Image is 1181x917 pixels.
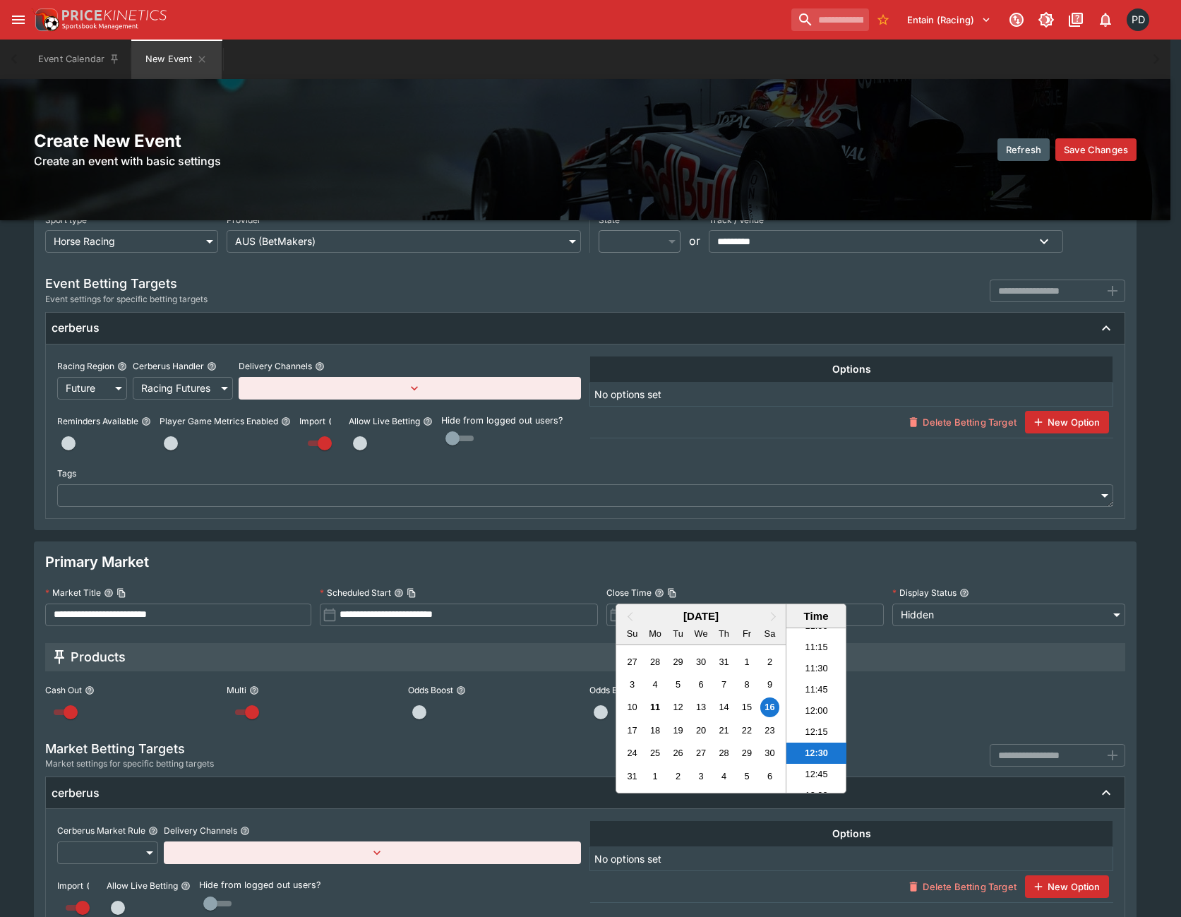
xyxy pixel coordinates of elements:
[669,675,688,694] div: Choose Tuesday, August 5th, 2025
[760,721,779,740] div: Choose Saturday, August 23rd, 2025
[646,624,665,643] div: Monday
[760,675,779,694] div: Choose Saturday, August 9th, 2025
[714,697,733,717] div: Choose Thursday, August 14th, 2025
[786,628,846,793] ul: Time
[621,650,781,788] div: Month August, 2025
[623,675,642,694] div: Choose Sunday, August 3rd, 2025
[646,767,665,786] div: Choose Monday, September 1st, 2025
[646,697,665,717] div: Choose Monday, August 11th, 2025
[691,624,710,643] div: Wednesday
[786,743,846,764] li: 12:30
[616,610,786,622] h2: [DATE]
[737,652,756,671] div: Choose Friday, August 1st, 2025
[786,679,846,700] li: 11:45
[623,624,642,643] div: Sunday
[760,697,779,717] div: Choose Saturday, August 16th, 2025
[786,721,846,743] li: 12:15
[623,767,642,786] div: Choose Sunday, August 31st, 2025
[760,652,779,671] div: Choose Saturday, August 2nd, 2025
[714,721,733,740] div: Choose Thursday, August 21st, 2025
[669,743,688,762] div: Choose Tuesday, August 26th, 2025
[646,675,665,694] div: Choose Monday, August 4th, 2025
[623,743,642,762] div: Choose Sunday, August 24th, 2025
[691,697,710,717] div: Choose Wednesday, August 13th, 2025
[691,652,710,671] div: Choose Wednesday, July 30th, 2025
[623,652,642,671] div: Choose Sunday, July 27th, 2025
[737,624,756,643] div: Friday
[760,743,779,762] div: Choose Saturday, August 30th, 2025
[763,606,786,628] button: Next Month
[786,764,846,785] li: 12:45
[714,652,733,671] div: Choose Thursday, July 31st, 2025
[669,767,688,786] div: Choose Tuesday, September 2nd, 2025
[737,697,756,717] div: Choose Friday, August 15th, 2025
[786,700,846,721] li: 12:00
[669,624,688,643] div: Tuesday
[786,658,846,679] li: 11:30
[714,743,733,762] div: Choose Thursday, August 28th, 2025
[669,652,688,671] div: Choose Tuesday, July 29th, 2025
[786,785,846,806] li: 13:00
[760,624,779,643] div: Saturday
[786,637,846,658] li: 11:15
[691,721,710,740] div: Choose Wednesday, August 20th, 2025
[737,721,756,740] div: Choose Friday, August 22nd, 2025
[618,606,640,628] button: Previous Month
[616,604,846,793] div: Choose Date and Time
[646,652,665,671] div: Choose Monday, July 28th, 2025
[737,675,756,694] div: Choose Friday, August 8th, 2025
[737,743,756,762] div: Choose Friday, August 29th, 2025
[714,767,733,786] div: Choose Thursday, September 4th, 2025
[646,743,665,762] div: Choose Monday, August 25th, 2025
[691,743,710,762] div: Choose Wednesday, August 27th, 2025
[691,767,710,786] div: Choose Wednesday, September 3rd, 2025
[623,721,642,740] div: Choose Sunday, August 17th, 2025
[760,767,779,786] div: Choose Saturday, September 6th, 2025
[669,721,688,740] div: Choose Tuesday, August 19th, 2025
[646,721,665,740] div: Choose Monday, August 18th, 2025
[714,675,733,694] div: Choose Thursday, August 7th, 2025
[669,697,688,717] div: Choose Tuesday, August 12th, 2025
[623,697,642,717] div: Choose Sunday, August 10th, 2025
[737,767,756,786] div: Choose Friday, September 5th, 2025
[691,675,710,694] div: Choose Wednesday, August 6th, 2025
[714,624,733,643] div: Thursday
[790,610,842,622] div: Time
